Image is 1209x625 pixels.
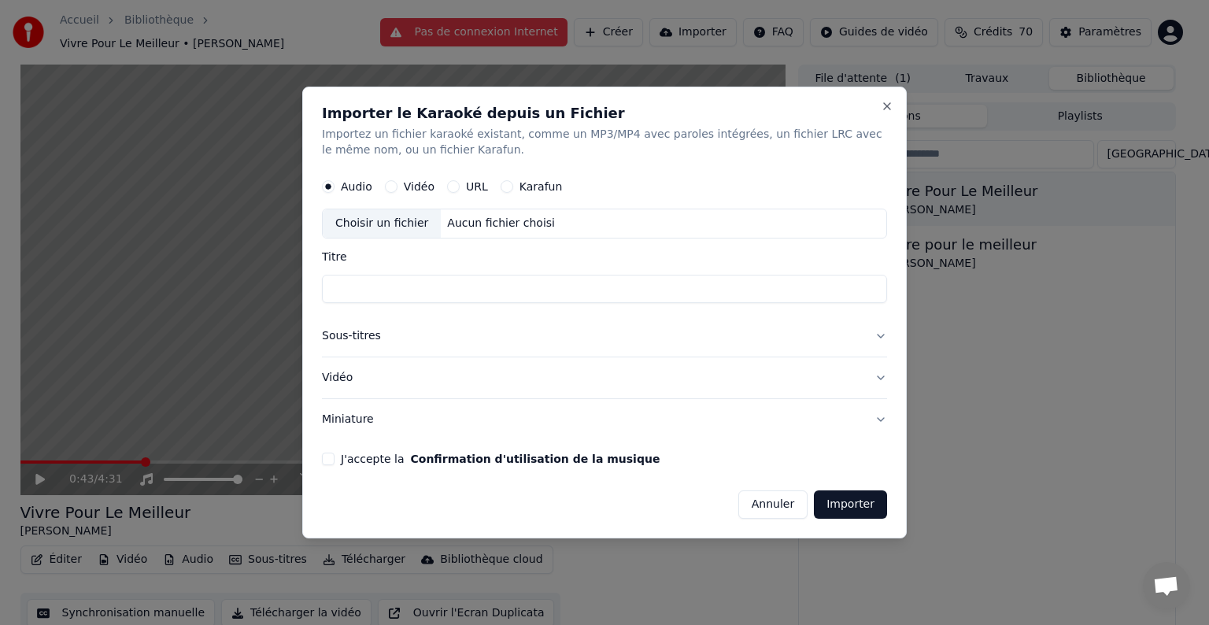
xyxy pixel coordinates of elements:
[323,209,441,238] div: Choisir un fichier
[341,181,372,192] label: Audio
[322,127,887,158] p: Importez un fichier karaoké existant, comme un MP3/MP4 avec paroles intégrées, un fichier LRC ave...
[466,181,488,192] label: URL
[410,453,660,464] button: J'accepte la
[404,181,434,192] label: Vidéo
[738,490,808,519] button: Annuler
[322,251,887,262] label: Titre
[322,316,887,357] button: Sous-titres
[322,357,887,398] button: Vidéo
[341,453,660,464] label: J'accepte la
[322,399,887,440] button: Miniature
[814,490,887,519] button: Importer
[519,181,563,192] label: Karafun
[322,106,887,120] h2: Importer le Karaoké depuis un Fichier
[441,216,561,231] div: Aucun fichier choisi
